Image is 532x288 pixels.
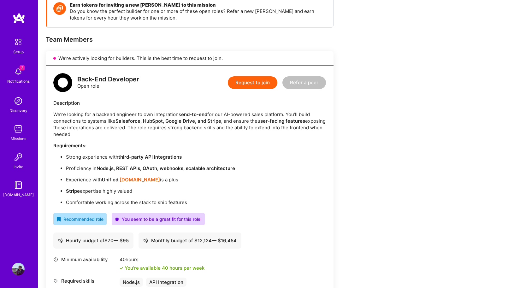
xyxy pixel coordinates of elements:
div: Back-End Developer [77,76,139,83]
strong: Unified, [102,177,120,183]
img: User Avatar [12,263,25,275]
i: icon PurpleStar [115,217,119,221]
p: We’re looking for a backend engineer to own integrations for our AI-powered sales platform. You’l... [53,111,326,138]
button: Refer a peer [282,76,326,89]
strong: Salesforce, HubSpot, Google Drive, and Stripe [115,118,221,124]
div: Recommended role [56,216,103,222]
div: [DOMAIN_NAME] [3,191,34,198]
div: You seem to be a great fit for this role! [115,216,202,222]
div: 40 hours [120,256,204,263]
div: Node.js [120,278,143,287]
img: Token icon [53,2,66,15]
div: Required skills [53,278,116,284]
strong: third-party API integrations [118,154,182,160]
div: We’re actively looking for builders. This is the best time to request to join. [46,51,334,66]
div: Team Members [46,35,334,44]
span: 2 [20,65,25,70]
h4: Earn tokens for inviting a new [PERSON_NAME] to this mission [70,2,327,8]
button: Request to join [228,76,277,89]
i: icon Cash [143,238,148,243]
img: logo [53,73,72,92]
strong: Node.js, REST APIs, OAuth, webhooks, scalable architecture [97,165,235,171]
strong: Stripe [66,188,80,194]
p: Comfortable working across the stack to ship features [66,199,326,206]
div: Notifications [7,78,30,85]
strong: end-to-end [181,111,207,117]
p: Do you know the perfect builder for one or more of these open roles? Refer a new [PERSON_NAME] an... [70,8,327,21]
i: icon Tag [53,279,58,283]
img: setup [12,35,25,49]
div: Missions [11,135,26,142]
div: Open role [77,76,139,89]
div: You're available 40 hours per week [120,265,204,271]
i: icon Check [120,266,123,270]
div: Setup [13,49,24,55]
strong: Requirements: [53,143,86,149]
img: teamwork [12,123,25,135]
i: icon Cash [58,238,63,243]
div: Invite [14,163,23,170]
a: User Avatar [10,263,26,275]
div: API Integration [146,278,186,287]
strong: user-facing features [257,118,305,124]
i: icon Clock [53,257,58,262]
div: Description [53,100,326,106]
img: guide book [12,179,25,191]
img: discovery [12,95,25,107]
img: bell [12,65,25,78]
div: Monthly budget of $ 12,124 — $ 16,454 [143,237,237,244]
p: expertise highly valued [66,188,326,194]
p: Proficiency in [66,165,326,172]
div: Hourly budget of $ 70 — $ 95 [58,237,129,244]
div: Discovery [9,107,27,114]
img: Invite [12,151,25,163]
a: [DOMAIN_NAME] [120,177,160,183]
div: Minimum availability [53,256,116,263]
p: Strong experience with [66,154,326,160]
p: Experience with is a plus [66,176,326,183]
i: icon RecommendedBadge [56,217,61,221]
img: logo [13,13,25,24]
